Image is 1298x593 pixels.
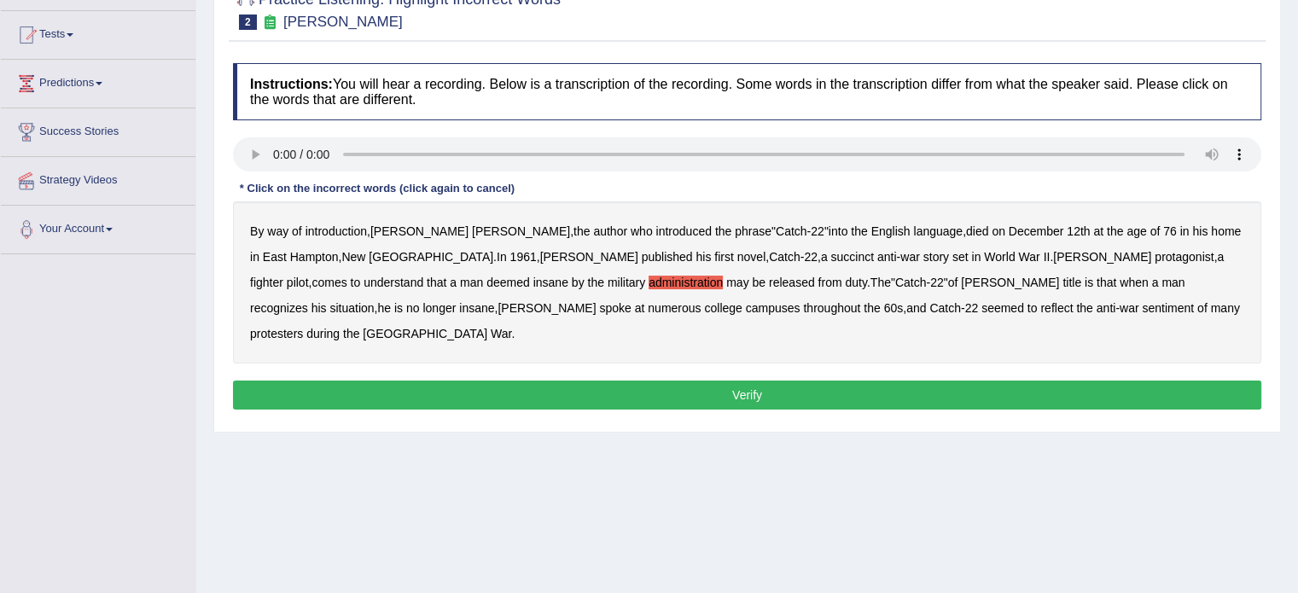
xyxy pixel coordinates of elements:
b: a [1152,276,1159,289]
b: insane [533,276,568,289]
b: age [1126,224,1146,238]
b: from [818,276,841,289]
b: during [306,327,340,340]
b: [PERSON_NAME] [370,224,469,238]
b: pilot [287,276,309,289]
b: no [406,301,420,315]
b: and [906,301,926,315]
b: on [992,224,1005,238]
b: a [821,250,828,264]
b: died [966,224,988,238]
b: title [1062,276,1081,289]
b: anti [1097,301,1116,315]
b: 22 [965,301,979,315]
b: sentiment [1142,301,1194,315]
b: by [572,276,585,289]
b: released [769,276,815,289]
b: at [1093,224,1103,238]
a: Strategy Videos [1,157,195,200]
b: Catch [929,301,961,315]
b: war [1120,301,1139,315]
b: In [497,250,507,264]
b: in [250,250,259,264]
b: his [311,301,327,315]
b: introduction [306,224,367,238]
b: Instructions: [250,77,333,91]
b: the [587,276,603,289]
b: many [1211,301,1240,315]
b: World [984,250,1015,264]
b: his [696,250,711,264]
b: the [1107,224,1123,238]
b: man [1161,276,1184,289]
b: of [1150,224,1161,238]
b: the [851,224,867,238]
b: Catch [769,250,800,264]
b: New [341,250,365,264]
b: recognizes [250,301,308,315]
b: of [948,276,958,289]
b: of [1197,301,1208,315]
b: the [715,224,731,238]
b: By [250,224,264,238]
b: duty [845,276,866,289]
b: war [900,250,920,264]
b: author [593,224,627,238]
b: War [491,327,511,340]
b: language [913,224,963,238]
b: to [1027,301,1038,315]
b: English [871,224,911,238]
b: seemed [981,301,1024,315]
small: [PERSON_NAME] [283,14,403,30]
b: set [952,250,969,264]
b: who [631,224,653,238]
b: numerous [648,301,701,315]
b: a [1217,250,1224,264]
a: Your Account [1,206,195,248]
b: protagonist [1155,250,1214,264]
b: anti [877,250,897,264]
b: that [427,276,446,289]
b: [GEOGRAPHIC_DATA] [363,327,487,340]
b: understand [364,276,423,289]
b: situation [329,301,374,315]
b: 22 [811,224,824,238]
b: the [1076,301,1092,315]
div: * Click on the incorrect words (click again to cancel) [233,180,521,196]
b: is [394,301,403,315]
b: [PERSON_NAME] [961,276,1059,289]
b: the [573,224,590,238]
b: protesters [250,327,303,340]
b: at [635,301,645,315]
b: way [267,224,288,238]
b: of [292,224,302,238]
b: War [1018,250,1039,264]
b: [GEOGRAPHIC_DATA] [369,250,493,264]
b: be [752,276,765,289]
b: that [1097,276,1116,289]
b: East [263,250,287,264]
span: 2 [239,15,257,30]
div: , , " - " , , . , , - , - . , , . " - " , , , - - . [233,201,1261,363]
a: Success Stories [1,108,195,151]
b: [PERSON_NAME] [498,301,596,315]
b: man [460,276,483,289]
b: 1961 [510,250,537,264]
b: introduced [655,224,711,238]
b: his [1192,224,1208,238]
b: 22 [804,250,818,264]
b: The [870,276,891,289]
b: the [864,301,880,315]
b: succinct [830,250,874,264]
b: is [1085,276,1093,289]
b: novel [737,250,765,264]
b: in [1180,224,1190,238]
b: the [343,327,359,340]
b: story [923,250,949,264]
b: college [704,301,742,315]
b: insane [459,301,494,315]
b: [PERSON_NAME] [1053,250,1151,264]
b: 76 [1163,224,1177,238]
b: 12th [1067,224,1090,238]
button: Verify [233,381,1261,410]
